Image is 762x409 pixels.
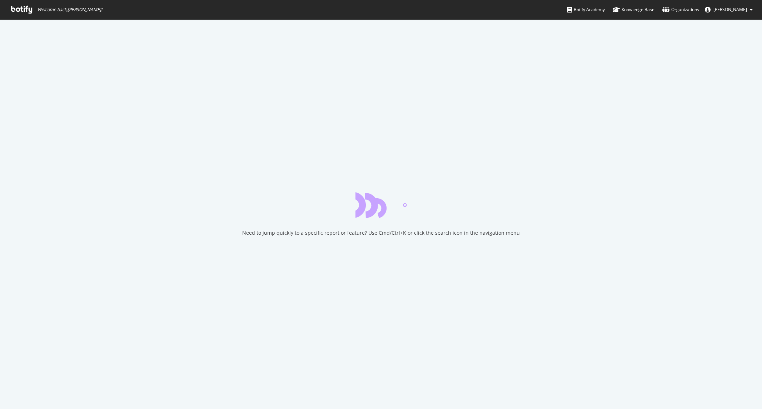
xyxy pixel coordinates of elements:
[713,6,747,13] span: Jose Fausto Martinez
[355,192,407,218] div: animation
[38,7,102,13] span: Welcome back, [PERSON_NAME] !
[613,6,654,13] div: Knowledge Base
[567,6,605,13] div: Botify Academy
[699,4,758,15] button: [PERSON_NAME]
[242,229,520,236] div: Need to jump quickly to a specific report or feature? Use Cmd/Ctrl+K or click the search icon in ...
[662,6,699,13] div: Organizations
